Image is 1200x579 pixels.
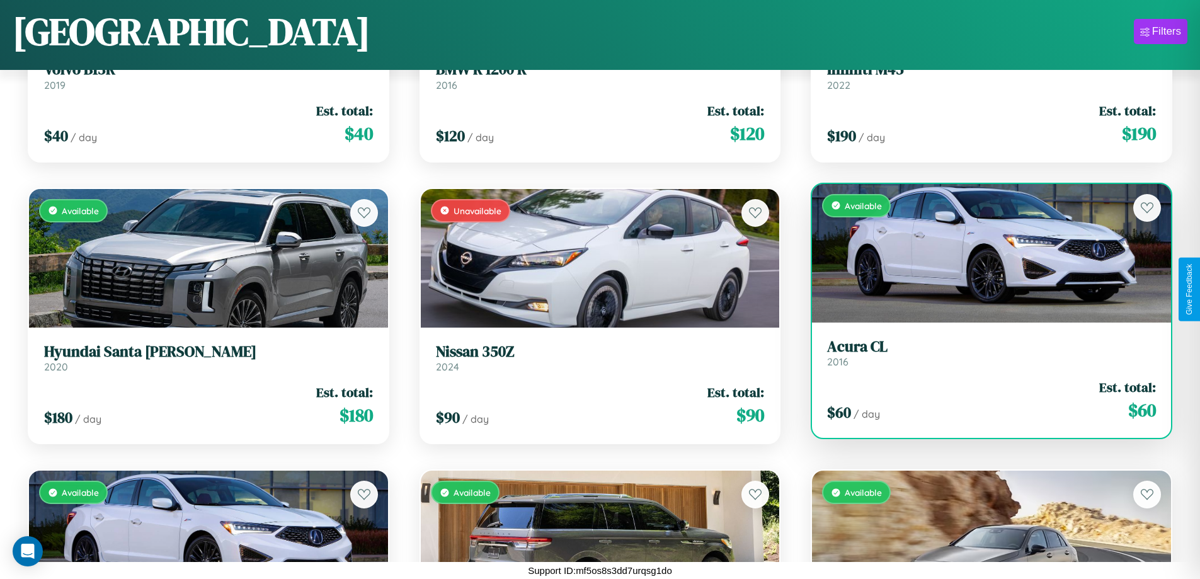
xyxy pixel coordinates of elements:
span: Est. total: [316,101,373,120]
span: / day [462,413,489,425]
a: Volvo B13R2019 [44,60,373,91]
h3: Acura CL [827,338,1156,356]
h3: Volvo B13R [44,60,373,79]
span: Est. total: [316,383,373,401]
a: BMW R 1200 R2016 [436,60,765,91]
div: Give Feedback [1185,264,1194,315]
span: $ 180 [340,403,373,428]
span: $ 60 [827,402,851,423]
span: $ 120 [436,125,465,146]
span: $ 90 [736,403,764,428]
span: Unavailable [454,205,501,216]
div: Filters [1152,25,1181,38]
span: Available [845,200,882,211]
span: Available [62,205,99,216]
span: Est. total: [707,101,764,120]
span: / day [854,408,880,420]
span: $ 120 [730,121,764,146]
span: / day [75,413,101,425]
span: 2022 [827,79,850,91]
span: / day [467,131,494,144]
span: $ 90 [436,407,460,428]
span: 2024 [436,360,459,373]
a: Infiniti M452022 [827,60,1156,91]
span: / day [71,131,97,144]
span: 2019 [44,79,66,91]
div: Open Intercom Messenger [13,536,43,566]
a: Hyundai Santa [PERSON_NAME]2020 [44,343,373,374]
a: Nissan 350Z2024 [436,343,765,374]
h1: [GEOGRAPHIC_DATA] [13,6,370,57]
h3: Nissan 350Z [436,343,765,361]
span: Available [845,487,882,498]
h3: Hyundai Santa [PERSON_NAME] [44,343,373,361]
span: $ 40 [44,125,68,146]
span: $ 190 [827,125,856,146]
span: Available [62,487,99,498]
p: Support ID: mf5os8s3dd7urqsg1do [528,562,671,579]
span: Est. total: [1099,378,1156,396]
span: Est. total: [707,383,764,401]
h3: Infiniti M45 [827,60,1156,79]
span: $ 190 [1122,121,1156,146]
span: $ 180 [44,407,72,428]
span: Est. total: [1099,101,1156,120]
button: Filters [1134,19,1187,44]
span: 2016 [436,79,457,91]
a: Acura CL2016 [827,338,1156,369]
span: $ 40 [345,121,373,146]
span: Available [454,487,491,498]
span: 2016 [827,355,849,368]
span: 2020 [44,360,68,373]
span: / day [859,131,885,144]
span: $ 60 [1128,398,1156,423]
h3: BMW R 1200 R [436,60,765,79]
